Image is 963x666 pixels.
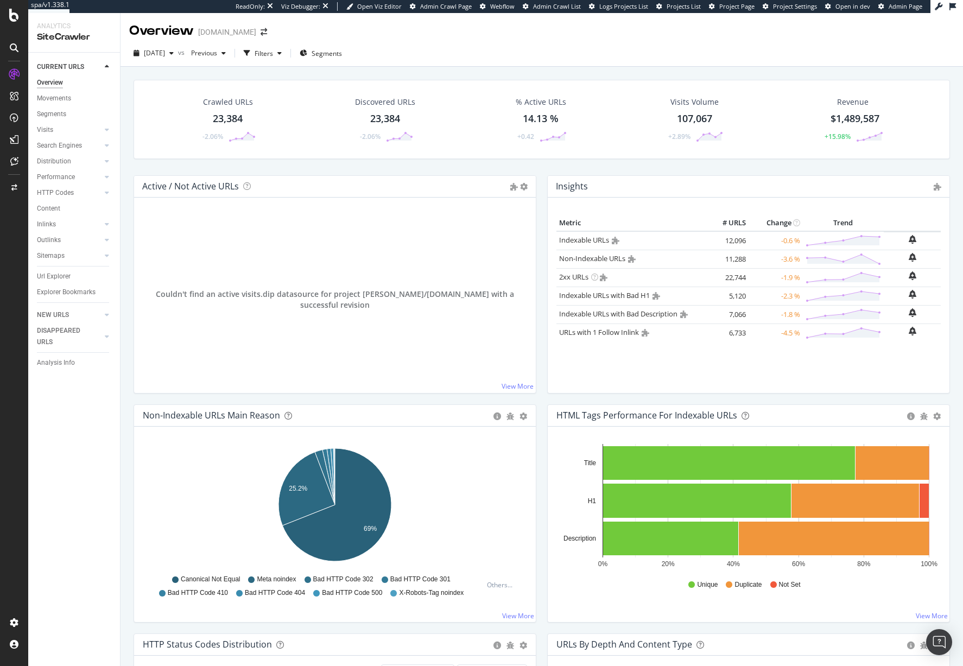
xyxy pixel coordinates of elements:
[825,132,851,141] div: +15.98%
[612,237,619,244] i: Admin
[143,639,272,650] div: HTTP Status Codes Distribution
[519,642,527,649] div: gear
[490,2,515,10] span: Webflow
[239,45,286,62] button: Filters
[559,309,677,319] a: Indexable URLs with Bad Description
[502,611,534,620] a: View More
[559,290,650,300] a: Indexable URLs with Bad H1
[510,183,518,191] i: Admin
[556,444,941,570] svg: A chart.
[523,2,581,11] a: Admin Crawl List
[933,413,941,420] div: gear
[559,235,609,245] a: Indexable URLs
[37,172,102,183] a: Performance
[144,48,165,58] span: 2025 Sep. 14th
[502,382,534,391] a: View More
[410,2,472,11] a: Admin Crawl Page
[142,179,239,194] h4: Active / Not Active URLs
[803,215,884,231] th: Trend
[835,2,870,10] span: Open in dev
[934,183,941,191] i: Admin
[556,410,737,421] div: HTML Tags Performance for Indexable URLs
[255,49,273,58] div: Filters
[37,77,112,88] a: Overview
[909,235,916,244] div: bell-plus
[37,219,102,230] a: Inlinks
[178,48,187,57] span: vs
[652,292,660,300] i: Admin
[907,413,915,420] div: circle-info
[37,357,75,369] div: Analysis Info
[599,2,648,10] span: Logs Projects List
[705,215,749,231] th: # URLS
[37,287,112,298] a: Explorer Bookmarks
[37,234,102,246] a: Outlinks
[313,575,373,584] span: Bad HTTP Code 302
[909,271,916,280] div: bell-plus
[909,308,916,317] div: bell-plus
[37,172,75,183] div: Performance
[37,309,69,321] div: NEW URLS
[37,140,82,151] div: Search Engines
[187,45,230,62] button: Previous
[143,444,527,570] svg: A chart.
[37,203,112,214] a: Content
[360,132,381,141] div: -2.06%
[559,327,639,337] a: URLs with 1 Follow Inlink
[236,2,265,11] div: ReadOnly:
[656,2,701,11] a: Projects List
[916,611,948,620] a: View More
[749,305,803,324] td: -1.8 %
[837,97,869,107] span: Revenue
[37,250,65,262] div: Sitemaps
[37,140,102,151] a: Search Engines
[420,2,472,10] span: Admin Crawl Page
[920,642,928,649] div: bug
[37,31,111,43] div: SiteCrawler
[556,215,705,231] th: Metric
[519,413,527,420] div: gear
[37,156,102,167] a: Distribution
[556,639,692,650] div: URLs by Depth and Content Type
[168,588,228,598] span: Bad HTTP Code 410
[370,112,400,126] div: 23,384
[680,310,688,318] i: Admin
[390,575,451,584] span: Bad HTTP Code 301
[705,250,749,268] td: 11,288
[37,124,102,136] a: Visits
[749,231,803,250] td: -0.6 %
[37,250,102,262] a: Sitemaps
[187,48,217,58] span: Previous
[705,268,749,287] td: 22,744
[705,287,749,305] td: 5,120
[517,132,534,141] div: +0.42
[480,2,515,11] a: Webflow
[889,2,922,10] span: Admin Page
[598,560,608,568] text: 0%
[37,203,60,214] div: Content
[779,580,801,589] span: Not Set
[749,215,803,231] th: Change
[295,45,346,62] button: Segments
[909,253,916,262] div: bell-plus
[642,329,649,337] i: Admin
[355,97,415,107] div: Discovered URLs
[357,2,402,10] span: Open Viz Editor
[289,485,307,492] text: 25.2%
[364,525,377,532] text: 69%
[203,97,253,107] div: Crawled URLs
[261,28,267,36] div: arrow-right-arrow-left
[926,629,952,655] div: Open Intercom Messenger
[668,132,690,141] div: +2.89%
[37,93,112,104] a: Movements
[662,560,675,568] text: 20%
[628,255,636,263] i: Admin
[589,2,648,11] a: Logs Projects List
[749,268,803,287] td: -1.9 %
[677,112,712,126] div: 107,067
[129,45,178,62] button: [DATE]
[516,97,566,107] div: % Active URLs
[533,2,581,10] span: Admin Crawl List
